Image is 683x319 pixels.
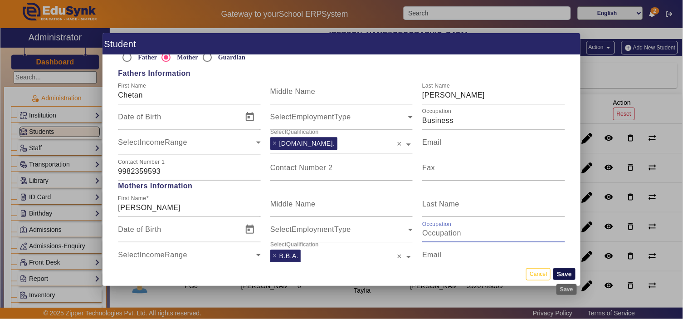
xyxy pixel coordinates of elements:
[239,106,261,128] button: Open calendar
[270,202,413,213] input: Middle Name
[270,90,413,101] input: Middle Name
[118,226,161,233] mat-label: Date of Birth
[270,113,351,121] mat-label: SelectEmploymentType
[270,88,316,95] mat-label: Middle Name
[118,159,165,165] mat-label: Contact Number 1
[118,83,146,89] mat-label: First Name
[279,252,299,260] span: B.B.A.
[118,115,237,126] input: Date of Birth
[422,166,565,177] input: Fax
[422,90,565,101] input: Last Name
[397,245,405,262] span: Clear all
[118,228,237,239] input: Date of Birth
[422,253,565,264] input: Email
[422,115,565,126] input: Occupation
[553,268,576,280] button: Save
[270,228,408,239] span: SelectEmploymentType
[422,251,442,259] mat-label: Email
[270,115,408,126] span: SelectEmploymentType
[118,202,260,213] input: First Name
[102,33,581,54] h1: Student
[118,251,187,259] mat-label: SelectIncomeRange
[270,240,319,249] div: SelectQualification
[216,54,245,61] label: Guardian
[136,54,157,61] label: Father
[526,268,551,280] button: Cancel
[175,54,198,61] label: Mother
[118,138,187,146] mat-label: SelectIncomeRange
[273,252,279,260] span: ×
[422,138,442,146] mat-label: Email
[422,200,459,208] mat-label: Last Name
[422,83,450,89] mat-label: Last Name
[113,181,570,191] span: Mothers Information
[273,139,279,147] span: ×
[270,164,333,172] mat-label: Contact Number 2
[422,164,435,172] mat-label: Fax
[422,221,451,227] mat-label: Occupation
[279,140,335,147] span: [DOMAIN_NAME].
[397,133,405,150] span: Clear all
[422,202,565,213] input: Last Name
[270,200,316,208] mat-label: Middle Name
[118,113,161,121] mat-label: Date of Birth
[270,226,351,233] mat-label: SelectEmploymentType
[422,228,565,239] input: Occupation
[118,196,146,201] mat-label: First Name
[270,166,413,177] input: Contact Number 2
[556,284,577,295] div: Save
[118,141,256,152] span: SelectIncomeRange
[270,128,319,136] div: SelectQualification
[239,219,261,240] button: Open calendar
[113,68,570,79] span: Fathers Information
[422,108,451,114] mat-label: Occupation
[118,90,260,101] input: First Name
[422,141,565,152] input: Email
[118,253,256,264] span: SelectIncomeRange
[118,166,260,177] input: Contact Number 1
